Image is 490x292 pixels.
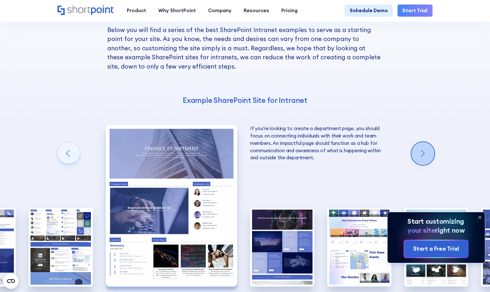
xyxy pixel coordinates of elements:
a: Pricing [275,4,304,17]
a: Company [202,4,238,17]
a: Resources [238,4,275,17]
div: Start a Free Trial [413,245,459,253]
div: Company [208,7,232,14]
a: Product [121,4,152,17]
div: Next slide [411,142,434,165]
img: Best SharePoint Intranet Example Technology [250,208,314,287]
div: Pricing [281,7,298,14]
p: If you're looking to create a department page, you should focus on connecting individuals with th... [250,125,382,162]
img: Best SharePoint Intranet Example Department [106,125,237,287]
p: Below you will find a series of the best SharePoint Intranet examples to serve as a starting poin... [107,25,383,71]
div: 3 / 10 [29,208,93,287]
a: Why ShortPoint [152,4,202,17]
div: 6 / 10 [327,208,391,287]
img: Intranet Page Example Social [29,208,93,287]
div: 5 / 10 [250,208,314,287]
div: Resources [244,7,269,14]
div: Previous slide [57,142,80,165]
a: Start Trial [398,4,433,17]
a: Home [57,5,114,16]
h4: Example SharePoint Site for Intranet [107,96,383,105]
a: Start a Free Trial [404,240,468,257]
button: Open CMP widget [3,273,19,289]
div: Product [127,7,146,14]
img: Best SharePoint Intranet Travel [404,208,468,287]
img: Best Intranet Example Healthcare [327,208,391,287]
a: Schedule Demo [345,4,393,17]
div: 4 / 10 [106,125,237,287]
div: 7 / 10 [404,208,468,287]
iframe: Chat Widget [458,261,490,292]
div: Why ShortPoint [158,7,196,14]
